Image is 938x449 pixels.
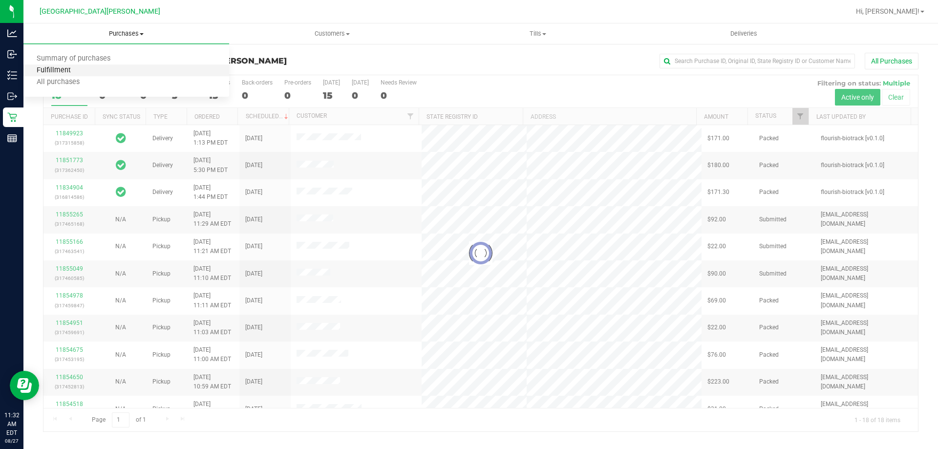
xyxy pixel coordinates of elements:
[23,78,93,86] span: All purchases
[10,371,39,400] iframe: Resource center
[7,49,17,59] inline-svg: Inbound
[7,28,17,38] inline-svg: Analytics
[23,29,229,38] span: Purchases
[660,54,855,68] input: Search Purchase ID, Original ID, State Registry ID or Customer Name...
[4,411,19,437] p: 11:32 AM EDT
[7,112,17,122] inline-svg: Retail
[230,29,434,38] span: Customers
[229,23,435,44] a: Customers
[23,55,124,63] span: Summary of purchases
[7,133,17,143] inline-svg: Reports
[40,7,160,16] span: [GEOGRAPHIC_DATA][PERSON_NAME]
[865,53,918,69] button: All Purchases
[641,23,847,44] a: Deliveries
[23,66,84,75] span: Fulfillment
[23,23,229,44] a: Purchases Summary of purchases Fulfillment All purchases
[435,23,640,44] a: Tills
[7,70,17,80] inline-svg: Inventory
[435,29,640,38] span: Tills
[4,437,19,445] p: 08/27
[856,7,919,15] span: Hi, [PERSON_NAME]!
[7,91,17,101] inline-svg: Outbound
[717,29,770,38] span: Deliveries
